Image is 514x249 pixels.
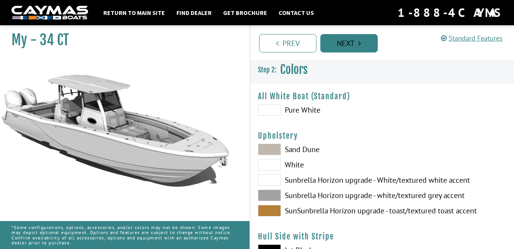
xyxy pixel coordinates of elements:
label: White [258,159,375,170]
p: *Some configurations, options, accessories, and/or colors may not be shown. Some images may depic... [11,221,238,249]
a: Contact Us [275,8,318,18]
div: 1-888-4CAYMAS [398,4,503,21]
img: white-logo-c9c8dbefe5ff5ceceb0f0178aa75bf4bb51f6bca0971e226c86eb53dfe498488.png [11,6,88,20]
h4: Hull Side with Stripe [258,232,507,241]
label: Sunbrella Horizon upgrade - White/textured white accent [258,174,375,186]
a: Find Dealer [173,8,215,18]
h1: My - 34 CT [11,31,230,49]
label: Sunbrella Horizon upgrade - white/textured grey accent [258,190,375,201]
label: Pure White [258,104,375,116]
a: Prev [259,34,317,52]
h4: Upholstery [258,131,507,141]
label: SunSunbrella Horizon upgrade - toast/textured toast accent [258,205,375,216]
a: Return to main site [100,8,169,18]
a: Get Brochure [219,8,271,18]
label: Sand Dune [258,144,375,155]
h4: All White Boat (Standard) [258,92,507,101]
a: Standard Features [441,34,503,43]
a: Next [320,34,378,52]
